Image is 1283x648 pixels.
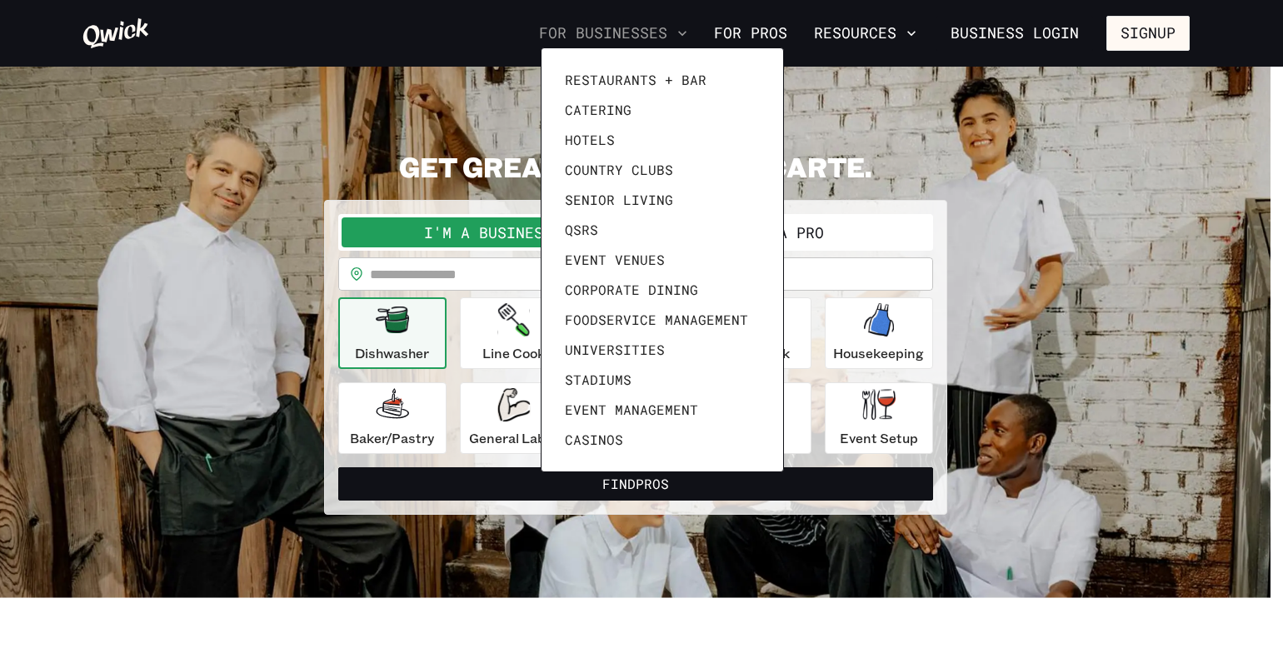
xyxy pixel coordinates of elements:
span: Restaurants + Bar [565,72,706,88]
span: Event Management [565,401,698,418]
span: Senior Living [565,192,673,208]
span: Stadiums [565,371,632,388]
span: QSRs [565,222,598,238]
span: Corporate Dining [565,282,698,298]
span: Catering [565,102,632,118]
span: Casinos [565,431,623,448]
span: Universities [565,341,665,358]
span: Country Clubs [565,162,673,178]
span: Foodservice Management [565,312,748,328]
span: Event Venues [565,252,665,268]
span: Hotels [565,132,615,148]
